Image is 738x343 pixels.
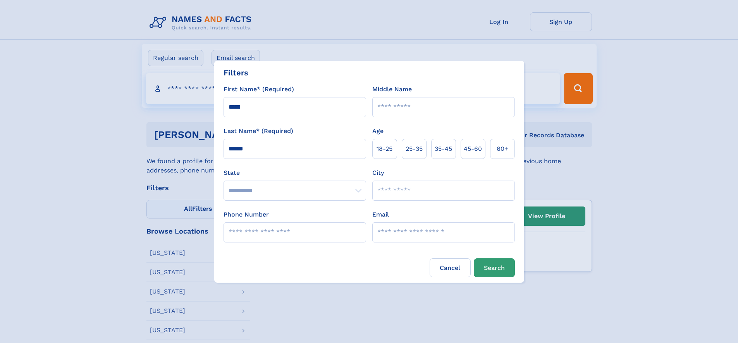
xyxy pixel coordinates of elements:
[372,85,412,94] label: Middle Name
[430,258,471,277] label: Cancel
[406,144,423,154] span: 25‑35
[497,144,508,154] span: 60+
[474,258,515,277] button: Search
[377,144,392,154] span: 18‑25
[224,210,269,219] label: Phone Number
[224,168,366,177] label: State
[372,168,384,177] label: City
[224,85,294,94] label: First Name* (Required)
[435,144,452,154] span: 35‑45
[464,144,482,154] span: 45‑60
[224,67,248,78] div: Filters
[372,126,384,136] label: Age
[372,210,389,219] label: Email
[224,126,293,136] label: Last Name* (Required)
